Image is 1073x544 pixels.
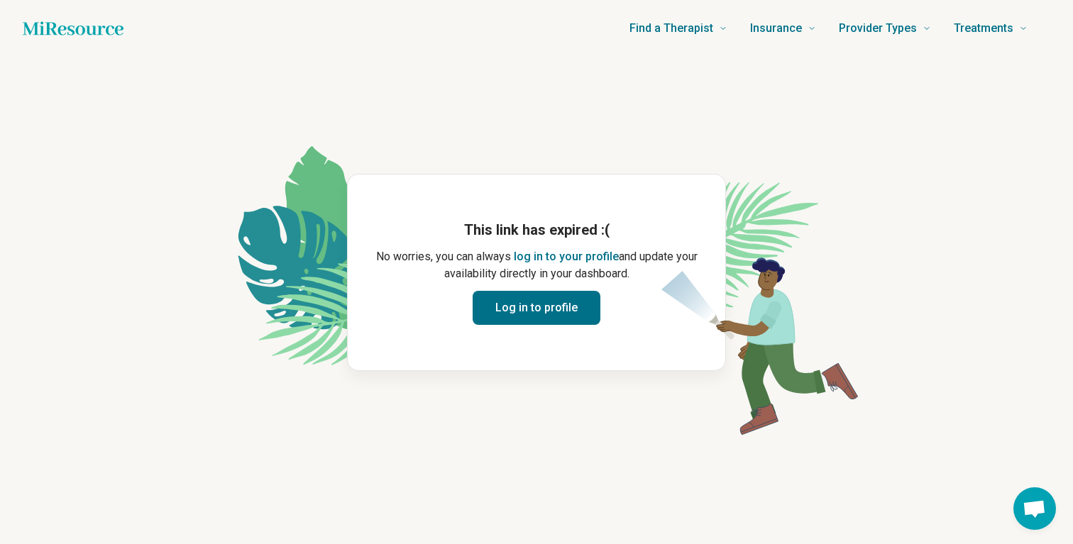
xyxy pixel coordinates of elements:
[954,18,1013,38] span: Treatments
[370,248,703,282] p: No worries, you can always and update your availability directly in your dashboard.
[370,220,703,240] h1: This link has expired :(
[839,18,917,38] span: Provider Types
[750,18,802,38] span: Insurance
[1013,487,1056,530] div: Open chat
[473,291,600,325] button: Log in to profile
[629,18,713,38] span: Find a Therapist
[23,14,123,43] a: Home page
[514,248,619,265] button: log in to your profile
